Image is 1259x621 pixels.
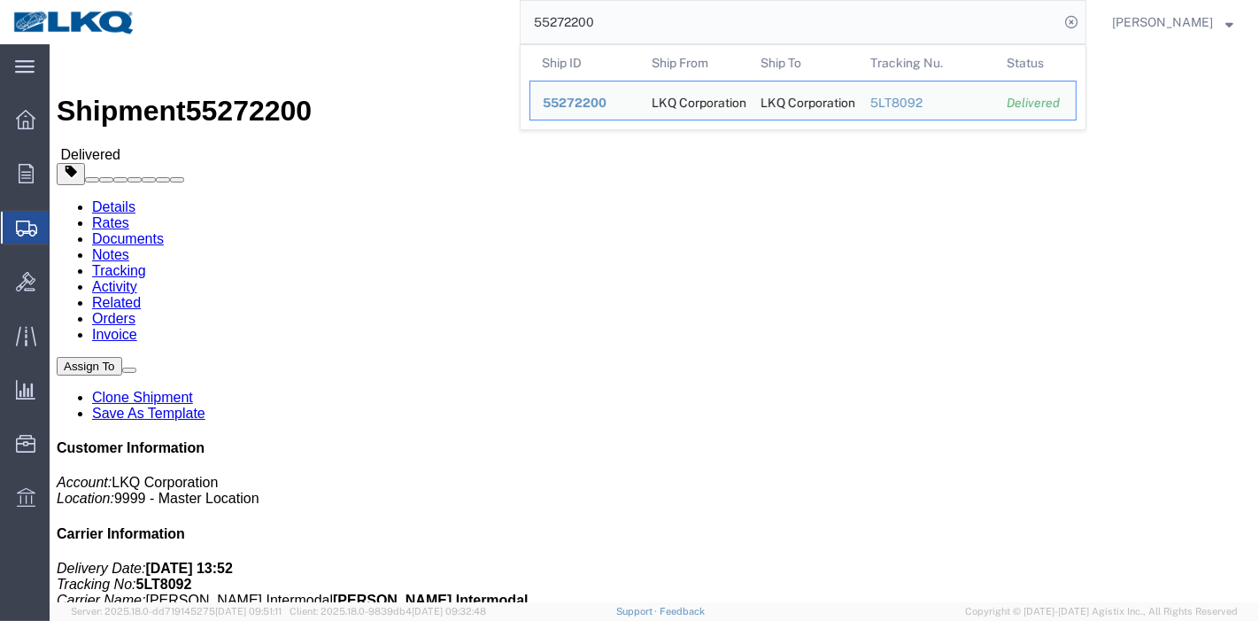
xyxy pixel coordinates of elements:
[529,45,1085,129] table: Search Results
[994,45,1077,81] th: Status
[660,606,705,617] a: Feedback
[858,45,995,81] th: Tracking Nu.
[215,606,282,617] span: [DATE] 09:51:11
[616,606,660,617] a: Support
[639,45,749,81] th: Ship From
[529,45,639,81] th: Ship ID
[521,1,1059,43] input: Search for shipment number, reference number
[748,45,858,81] th: Ship To
[543,96,606,110] span: 55272200
[761,82,846,120] div: LKQ Corporation
[290,606,486,617] span: Client: 2025.18.0-9839db4
[652,82,737,120] div: LKQ Corporation
[1007,94,1063,113] div: Delivered
[412,606,486,617] span: [DATE] 09:32:48
[1111,12,1234,33] button: [PERSON_NAME]
[71,606,282,617] span: Server: 2025.18.0-dd719145275
[870,94,983,113] div: 5LT8092
[543,94,627,113] div: 55272200
[1112,12,1213,32] span: Praveen Nagaraj
[12,9,136,35] img: logo
[965,604,1238,619] span: Copyright © [DATE]-[DATE] Agistix Inc., All Rights Reserved
[50,44,1259,602] iframe: To enrich screen reader interactions, please activate Accessibility in Grammarly extension settings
